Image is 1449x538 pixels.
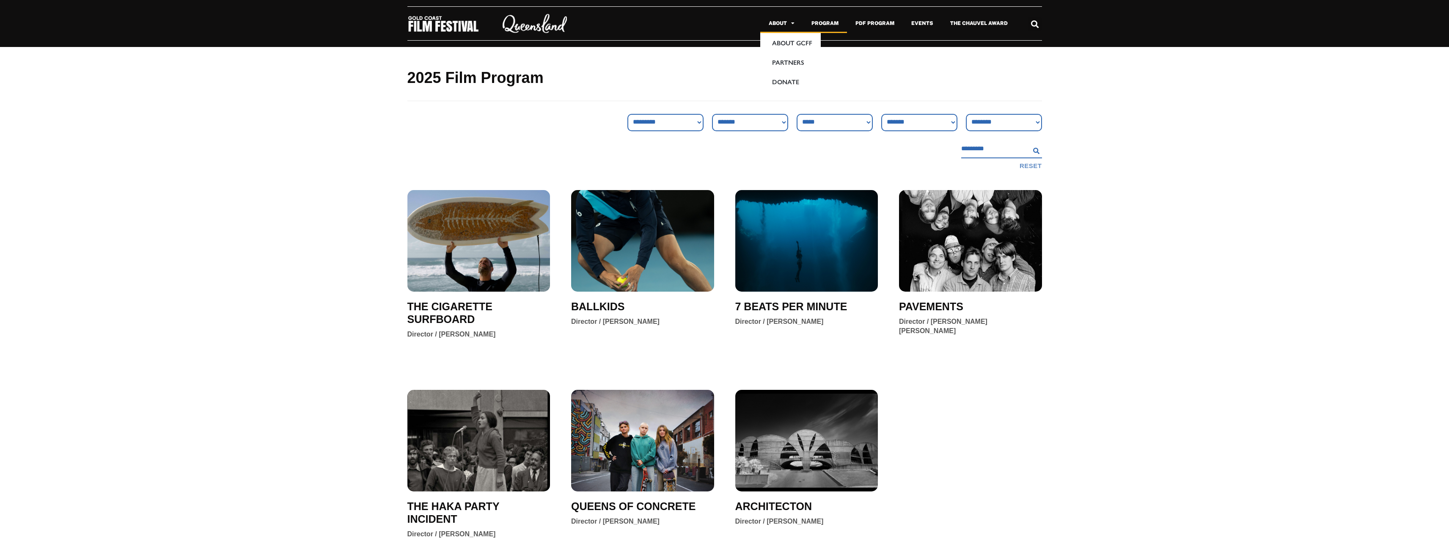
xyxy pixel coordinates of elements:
[587,14,1016,33] nav: Menu
[797,114,873,131] select: Venue Filter
[803,14,847,33] a: Program
[407,300,550,326] a: THE CIGARETTE SURFBOARD
[881,114,957,131] select: Country Filter
[735,517,824,526] div: Director / [PERSON_NAME]
[407,68,1042,88] h2: 2025 Film Program
[961,140,1030,158] input: Search Filter
[1028,17,1042,31] div: Search
[760,52,821,72] a: Partners
[966,114,1042,131] select: Language
[760,14,803,33] a: About
[760,72,821,91] a: Donate
[760,33,821,52] a: About GCFF
[1020,163,1042,169] button: Reset
[627,114,704,131] select: Genre Filter
[847,14,903,33] a: PDF Program
[571,300,624,313] a: BALLKIDS
[899,317,1042,336] div: Director / [PERSON_NAME] [PERSON_NAME]
[942,14,1016,33] a: The Chauvel Award
[903,14,942,33] a: Events
[571,517,660,526] div: Director / [PERSON_NAME]
[899,300,963,313] a: PAVEMENTS
[407,500,550,525] a: THE HAKA PARTY INCIDENT
[712,114,788,131] select: Sort filter
[571,317,660,326] div: Director / [PERSON_NAME]
[735,500,812,513] a: ARCHITECTON
[571,500,696,513] a: QUEENS OF CONCRETE
[735,300,847,313] a: 7 BEATS PER MINUTE
[735,317,824,326] div: Director / [PERSON_NAME]
[407,330,496,339] div: Director / [PERSON_NAME]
